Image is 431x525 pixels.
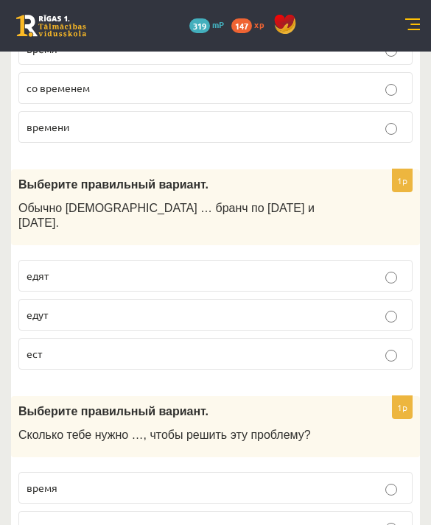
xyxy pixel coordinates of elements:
span: Выберите правильный вариант. [18,178,209,191]
span: со временем [27,81,90,94]
a: 147 xp [231,18,271,30]
span: едут [27,308,48,321]
span: xp [254,18,264,30]
span: 147 [231,18,252,33]
span: время [27,481,57,494]
a: Rīgas 1. Tālmācības vidusskola [16,15,86,37]
p: 1p [392,169,413,192]
span: 319 [189,18,210,33]
input: ест [385,350,397,362]
input: едят [385,272,397,283]
span: ест [27,347,42,360]
span: времени [27,120,69,133]
span: Обычно [DEMOGRAPHIC_DATA] … бранч по [DATE] и [DATE]. [18,202,315,230]
span: едят [27,269,49,282]
input: время [385,484,397,496]
input: со временем [385,84,397,96]
input: времени [385,123,397,135]
span: Выберите правильный вариант. [18,405,209,417]
input: едут [385,311,397,323]
p: 1p [392,395,413,419]
span: Сколько тебе нужно …, чтобы решить эту проблему? [18,429,311,441]
span: mP [212,18,224,30]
